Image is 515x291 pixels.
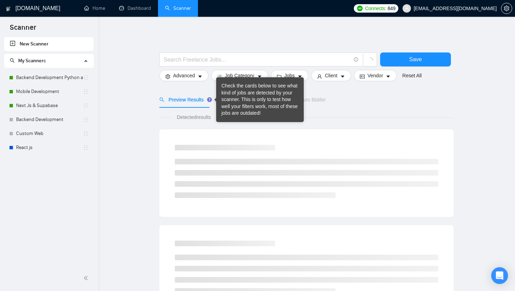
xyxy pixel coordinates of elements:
a: homeHome [84,5,105,11]
span: info-circle [354,57,358,62]
span: Connects: [365,5,386,12]
a: Backend Development [16,113,83,127]
a: dashboardDashboard [119,5,151,11]
a: Custom Web [16,127,83,141]
button: idcardVendorcaret-down [354,70,397,81]
li: Custom Web [4,127,94,141]
span: Advanced [173,72,195,79]
button: folderJobscaret-down [271,70,309,81]
span: Scanner [4,22,42,37]
a: searchScanner [165,5,191,11]
span: setting [165,74,170,79]
a: Next Js & Supabase [16,99,83,113]
span: search [10,58,15,63]
div: Check the cards below to see what kind of jobs are detected by your scanner. This is only to test... [221,83,298,117]
span: Preview Results [159,97,210,102]
a: Reset All [402,72,421,79]
button: settingAdvancedcaret-down [159,70,208,81]
a: setting [501,6,512,11]
span: Client [325,72,337,79]
span: holder [83,131,89,136]
span: My Scanners [10,58,46,64]
a: New Scanner [10,37,88,51]
li: Next Js & Supabase [4,99,94,113]
a: Backend Development Python and Go [16,71,83,85]
span: folder [277,74,282,79]
span: user [404,6,409,11]
span: caret-down [340,74,345,79]
span: caret-down [297,74,302,79]
a: Mobile Development [16,85,83,99]
span: Detected results [172,113,216,121]
li: New Scanner [4,37,94,51]
span: Auto Bidder [291,97,326,102]
span: double-left [83,275,90,282]
span: holder [83,117,89,122]
span: Jobs [284,72,295,79]
span: loading [367,57,373,64]
span: My Scanners [18,58,46,64]
span: search [159,97,164,102]
span: caret-down [198,74,202,79]
button: setting [501,3,512,14]
img: upwork-logo.png [357,6,363,11]
div: Open Intercom Messenger [491,267,508,284]
span: Vendor [368,72,383,79]
button: userClientcaret-down [311,70,351,81]
img: logo [6,3,11,14]
span: holder [83,145,89,150]
span: caret-down [257,74,262,79]
span: user [317,74,322,79]
li: Backend Development Python and Go [4,71,94,85]
input: Search Freelance Jobs... [164,55,351,64]
span: 849 [387,5,395,12]
div: Tooltip anchor [206,97,213,103]
span: idcard [360,74,365,79]
span: Save [409,55,422,64]
a: React.js [16,141,83,155]
button: Save [380,52,451,66]
li: React.js [4,141,94,155]
span: holder [83,89,89,94]
span: holder [83,103,89,108]
li: Backend Development [4,113,94,127]
button: barsJob Categorycaret-down [211,70,268,81]
li: Mobile Development [4,85,94,99]
span: holder [83,75,89,80]
span: caret-down [386,74,391,79]
span: bars [217,74,222,79]
span: Job Category [225,72,254,79]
